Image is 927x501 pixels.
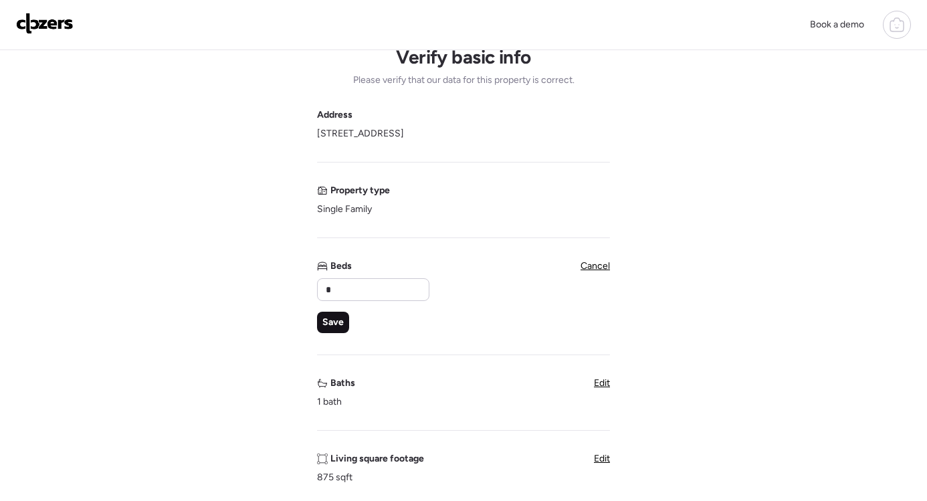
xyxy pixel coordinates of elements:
span: Cancel [581,260,610,272]
span: Book a demo [810,19,864,30]
span: [STREET_ADDRESS] [317,127,404,140]
span: Address [317,108,352,122]
span: Single Family [317,203,372,216]
span: Property type [330,184,390,197]
span: 875 sqft [317,471,352,484]
span: Save [322,316,344,329]
h1: Verify basic info [396,45,530,68]
span: Beds [330,260,352,273]
span: 1 bath [317,395,342,409]
span: Baths [330,377,355,390]
span: Please verify that our data for this property is correct. [353,74,575,87]
span: Living square footage [330,452,424,466]
img: Logo [16,13,74,34]
span: Edit [594,453,610,464]
span: Edit [594,377,610,389]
